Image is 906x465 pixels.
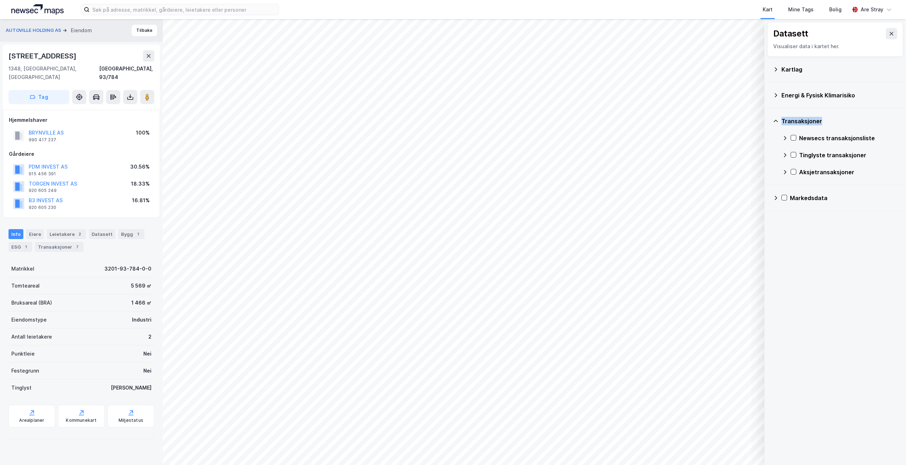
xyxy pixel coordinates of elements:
div: 1 [134,231,142,238]
div: Matrikkel [11,265,34,273]
div: Bygg [118,229,144,239]
div: Antall leietakere [11,333,52,341]
div: Datasett [773,28,808,39]
div: 100% [136,129,150,137]
div: Tomteareal [11,282,40,290]
div: Gårdeiere [9,150,154,158]
div: Kart [763,5,773,14]
div: Transaksjoner [781,117,898,125]
div: Nei [143,350,151,358]
div: Visualiser data i kartet her. [773,42,897,51]
div: 920 605 249 [29,188,57,193]
div: Punktleie [11,350,35,358]
div: 990 417 237 [29,137,56,143]
div: 30.56% [130,163,150,171]
iframe: Chat Widget [871,431,906,465]
div: Festegrunn [11,367,39,375]
div: 16.81% [132,196,150,205]
div: Eiere [26,229,44,239]
div: Info [8,229,23,239]
div: Kommunekart [66,418,97,423]
div: Tinglyste transaksjoner [799,151,898,159]
button: Tag [8,90,69,104]
div: [GEOGRAPHIC_DATA], 93/784 [99,64,154,81]
div: 1348, [GEOGRAPHIC_DATA], [GEOGRAPHIC_DATA] [8,64,99,81]
div: Mine Tags [788,5,814,14]
div: 915 456 391 [29,171,56,177]
div: Are Stray [861,5,883,14]
div: Newsecs transaksjonsliste [799,134,898,142]
div: 2 [148,333,151,341]
div: Nei [143,367,151,375]
div: Aksjetransaksjoner [799,168,898,176]
div: Eiendom [71,26,92,35]
div: Markedsdata [790,194,898,202]
button: Tilbake [132,25,157,36]
div: 18.33% [131,180,150,188]
div: 1 466 ㎡ [131,299,151,307]
div: Kartlag [781,65,898,74]
div: 2 [76,231,83,238]
div: Transaksjoner [35,242,84,252]
div: Datasett [89,229,115,239]
div: Eiendomstype [11,316,47,324]
div: Arealplaner [19,418,44,423]
div: Bolig [829,5,842,14]
div: Leietakere [47,229,86,239]
div: [PERSON_NAME] [111,384,151,392]
div: 1 [22,243,29,250]
div: Energi & Fysisk Klimarisiko [781,91,898,100]
div: 5 569 ㎡ [131,282,151,290]
input: Søk på adresse, matrikkel, gårdeiere, leietakere eller personer [90,4,279,15]
div: Hjemmelshaver [9,116,154,124]
div: 920 605 230 [29,205,56,210]
div: 3201-93-784-0-0 [104,265,151,273]
div: 7 [74,243,81,250]
div: [STREET_ADDRESS] [8,50,78,62]
button: AUTOVILLE HOLDING AS [6,27,63,34]
div: Miljøstatus [119,418,143,423]
div: Industri [132,316,151,324]
div: ESG [8,242,32,252]
img: logo.a4113a55bc3d86da70a041830d287a7e.svg [11,4,64,15]
div: Tinglyst [11,384,31,392]
div: Bruksareal (BRA) [11,299,52,307]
